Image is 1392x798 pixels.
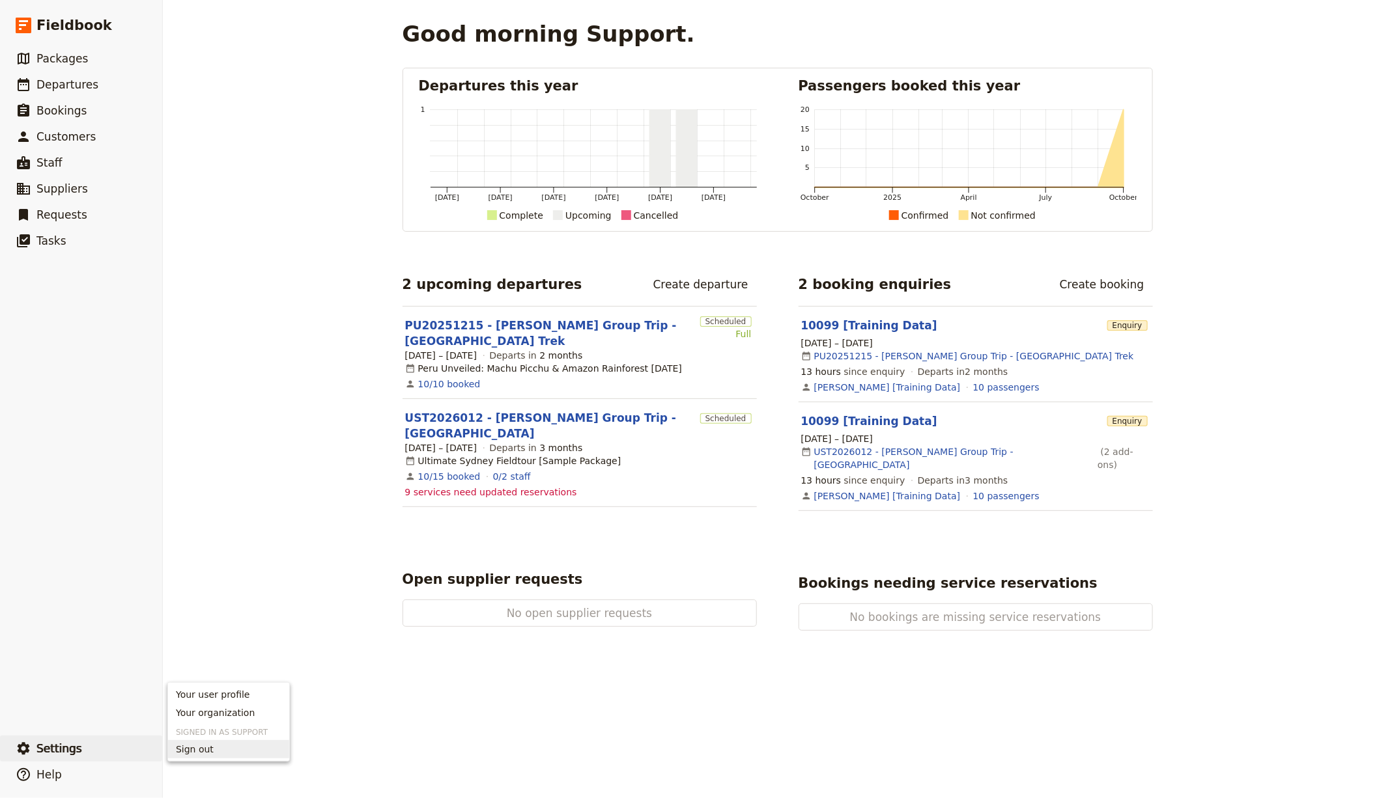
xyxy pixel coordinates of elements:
[804,164,809,172] tspan: 5
[799,275,952,294] h2: 2 booking enquiries
[403,21,695,47] h1: Good morning Support.
[801,337,874,350] span: [DATE] – [DATE]
[418,470,481,483] a: View the bookings for this departure
[1038,193,1052,202] tspan: July
[493,470,531,483] a: 0/2 staff
[403,570,583,589] h2: Open supplier requests
[36,208,87,221] span: Requests
[168,722,289,737] h3: Signed in as Support
[645,273,757,296] a: Create departure
[634,208,679,223] div: Cancelled
[36,742,82,755] span: Settings
[434,193,459,202] tspan: [DATE]
[36,234,66,247] span: Tasks
[1051,273,1153,296] a: Create booking
[814,489,961,502] a: [PERSON_NAME] [Training Data]
[799,76,1137,96] h2: Passengers booked this year
[801,144,810,153] tspan: 10
[168,704,289,722] a: Your organization
[405,441,477,454] span: [DATE] – [DATE]
[841,609,1111,625] span: No bookings are missing service reservations
[36,768,62,781] span: Help
[36,182,88,195] span: Suppliers
[1098,445,1150,471] span: ( 2 add-ons )
[488,193,512,202] tspan: [DATE]
[489,349,582,362] span: Departs in
[420,105,425,114] tspan: 1
[801,366,842,377] span: 13 hours
[168,740,289,758] button: Sign out of support+earthsedge@fieldbook.com
[700,316,752,327] span: Scheduled
[36,156,63,169] span: Staff
[168,685,289,704] a: Your user profile
[403,275,582,294] h2: 2 upcoming departures
[918,365,1008,378] span: Departs in 2 months
[700,327,752,340] div: Full
[405,318,695,349] a: PU20251215 - [PERSON_NAME] Group Trip - [GEOGRAPHIC_DATA] Trek
[971,208,1036,223] div: Not confirmed
[1107,416,1148,426] span: Enquiry
[960,193,976,202] tspan: April
[801,125,810,133] tspan: 15
[902,208,949,223] div: Confirmed
[801,105,810,114] tspan: 20
[419,76,757,96] h2: Departures this year
[814,350,1134,363] a: PU20251215 - [PERSON_NAME] Group Trip - [GEOGRAPHIC_DATA] Trek
[36,16,112,35] span: Fieldbook
[36,104,87,117] span: Bookings
[405,362,683,375] div: Peru Unveiled: Machu Picchu & Amazon Rainforest [DATE]
[801,415,937,428] a: 10099 [Training Data]
[702,193,726,202] tspan: [DATE]
[799,573,1098,593] h2: Bookings needing service reservations
[36,130,96,143] span: Customers
[405,454,621,467] div: Ultimate Sydney Fieldtour [Sample Package]
[36,52,88,65] span: Packages
[973,381,1040,394] a: View the passengers for this booking
[814,445,1096,471] a: UST2026012 - [PERSON_NAME] Group Trip - [GEOGRAPHIC_DATA]
[405,349,477,362] span: [DATE] – [DATE]
[565,208,612,223] div: Upcoming
[801,432,874,445] span: [DATE] – [DATE]
[801,474,905,487] span: since enquiry
[883,193,902,202] tspan: 2025
[918,474,1008,487] span: Departs in 3 months
[801,193,829,202] tspan: October
[801,319,937,332] a: 10099 [Training Data]
[176,706,255,719] span: Your organization
[801,475,842,486] span: 13 hours
[500,208,543,223] div: Complete
[539,443,582,453] span: 3 months
[539,350,582,361] span: 2 months
[36,78,98,91] span: Departures
[418,378,481,391] a: View the bookings for this departure
[541,193,565,202] tspan: [DATE]
[445,605,715,621] span: No open supplier requests
[595,193,619,202] tspan: [DATE]
[176,743,214,756] span: Sign out
[648,193,672,202] tspan: [DATE]
[973,489,1040,502] a: View the passengers for this booking
[700,413,752,424] span: Scheduled
[801,365,905,378] span: since enquiry
[814,381,961,394] a: [PERSON_NAME] [Training Data]
[405,410,695,441] a: UST2026012 - [PERSON_NAME] Group Trip - [GEOGRAPHIC_DATA]
[405,486,577,499] span: 9 services need updated reservations
[489,441,582,454] span: Departs in
[176,688,250,701] span: Your user profile
[1109,193,1138,202] tspan: October
[1107,320,1148,331] span: Enquiry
